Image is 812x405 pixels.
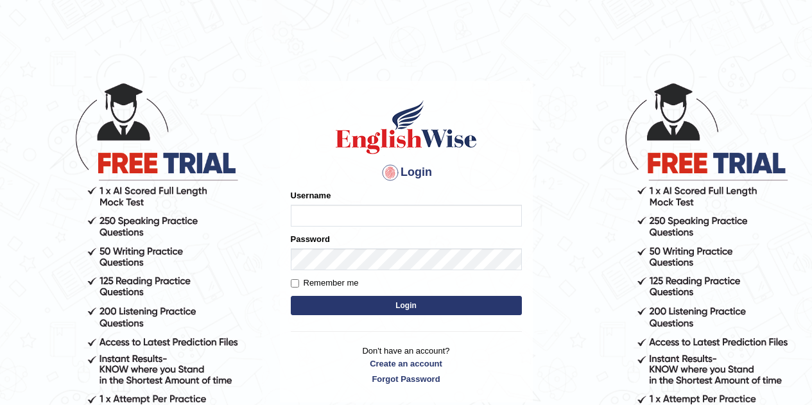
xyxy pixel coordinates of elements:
[291,279,299,288] input: Remember me
[291,233,330,245] label: Password
[291,373,522,385] a: Forgot Password
[333,98,479,156] img: Logo of English Wise sign in for intelligent practice with AI
[291,345,522,384] p: Don't have an account?
[291,189,331,202] label: Username
[291,277,359,289] label: Remember me
[291,162,522,183] h4: Login
[291,296,522,315] button: Login
[291,358,522,370] a: Create an account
